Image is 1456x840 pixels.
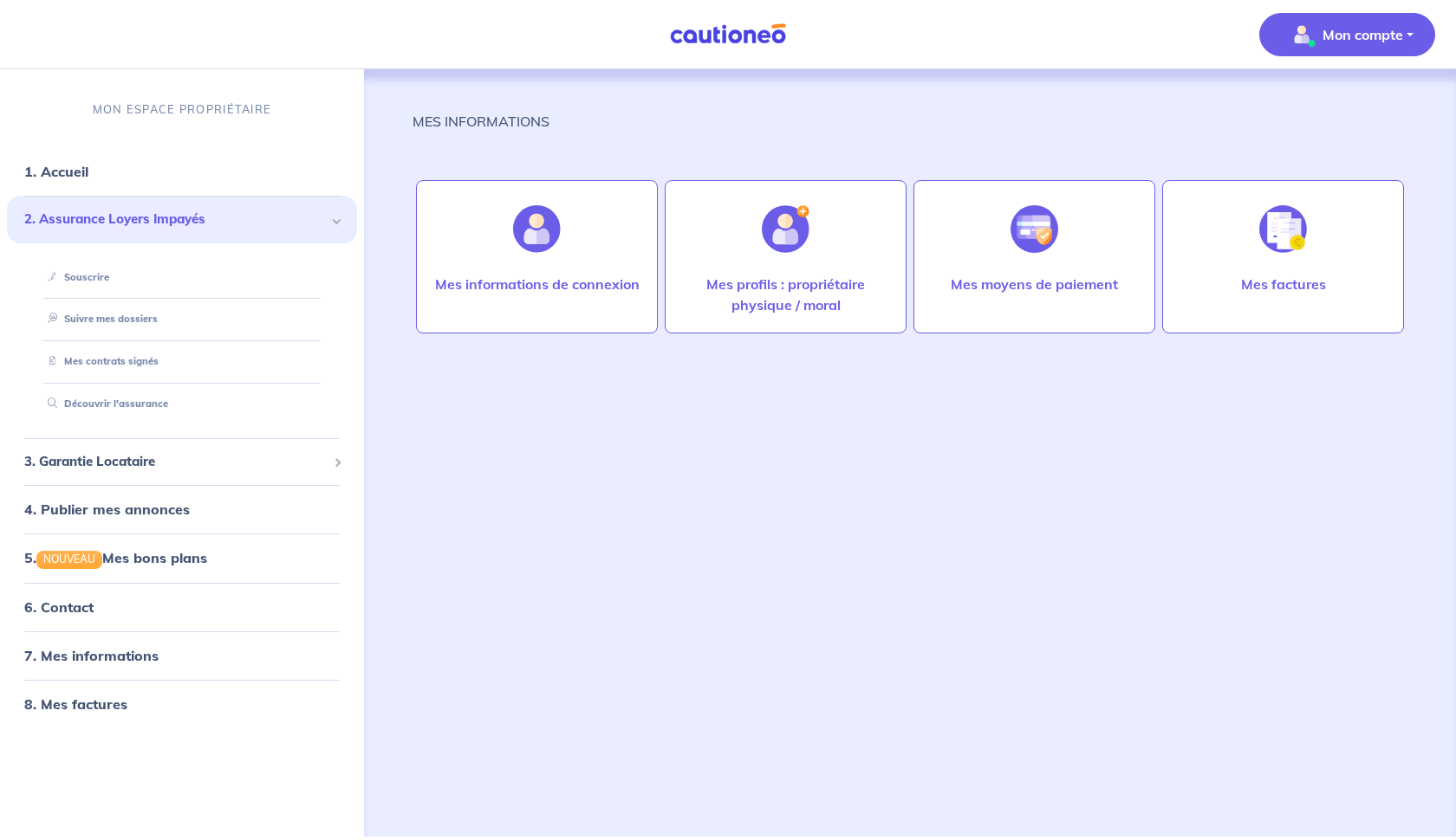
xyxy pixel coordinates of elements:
div: 5.NOUVEAUMes bons plans [7,540,357,575]
a: 7. Mes informations [24,647,159,664]
a: 6. Contact [24,598,94,616]
div: Suivre mes dossiers [28,305,336,333]
div: 3. Garantie Locataire [7,445,357,479]
span: 3. Garantie Locataire [24,452,327,472]
p: Mes informations de connexion [435,274,640,294]
img: illu_account_add.svg [762,205,809,253]
p: Mes profils : propriétaire physique / moral [683,274,888,315]
a: Mes contrats signés [41,355,159,367]
div: 8. Mes factures [7,687,357,721]
a: Suivre mes dossiers [41,313,158,325]
span: 2. Assurance Loyers Impayés [24,210,327,229]
img: illu_invoice.svg [1259,205,1307,253]
div: 4. Publier mes annonces [7,492,357,527]
p: Mes factures [1241,274,1326,294]
a: 5.NOUVEAUMes bons plans [24,549,207,566]
p: MON ESPACE PROPRIÉTAIRE [93,101,271,118]
div: 1. Accueil [7,154,357,189]
div: 7. Mes informations [7,638,357,673]
a: 1. Accueil [24,163,88,180]
div: 6. Contact [7,590,357,624]
img: illu_credit_card_no_anim.svg [1011,205,1058,253]
img: illu_account.svg [513,205,561,253]
div: Mes contrats signés [28,347,336,376]
a: 8. Mes factures [24,695,127,713]
button: illu_account_valid_menu.svgMon compte [1259,13,1435,56]
img: Cautioneo [663,23,793,45]
p: MES INFORMATIONS [413,111,549,132]
p: Mes moyens de paiement [951,274,1118,294]
a: 4. Publier mes annonces [24,501,190,518]
div: Découvrir l'assurance [28,390,336,418]
div: 2. Assurance Loyers Impayés [7,196,357,243]
a: Découvrir l'assurance [41,397,168,410]
a: Souscrire [41,271,109,283]
div: Souscrire [28,263,336,292]
img: illu_account_valid_menu.svg [1288,21,1316,48]
p: Mon compte [1323,24,1403,45]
